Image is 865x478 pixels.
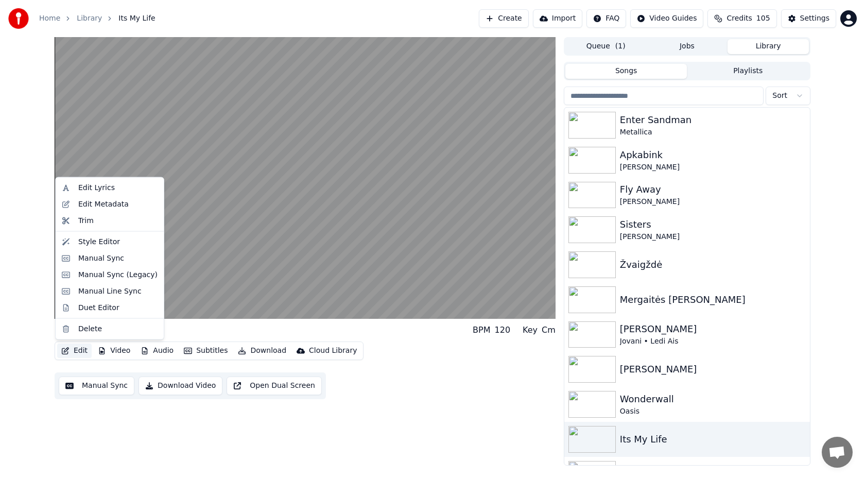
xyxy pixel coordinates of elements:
[620,148,806,162] div: Apkabink
[94,344,134,358] button: Video
[781,9,836,28] button: Settings
[620,182,806,197] div: Fly Away
[620,162,806,173] div: [PERSON_NAME]
[78,183,115,193] div: Edit Lyrics
[180,344,232,358] button: Subtitles
[39,13,60,24] a: Home
[620,258,806,272] div: Žvaigždė
[620,197,806,207] div: [PERSON_NAME]
[78,253,124,263] div: Manual Sync
[620,362,806,377] div: [PERSON_NAME]
[523,324,538,336] div: Key
[620,406,806,417] div: Oasis
[55,323,107,337] div: Its My Life
[479,9,529,28] button: Create
[728,39,809,54] button: Library
[234,344,290,358] button: Download
[800,13,829,24] div: Settings
[78,215,94,226] div: Trim
[57,344,92,358] button: Edit
[78,199,129,209] div: Edit Metadata
[78,236,120,247] div: Style Editor
[620,232,806,242] div: [PERSON_NAME]
[620,113,806,127] div: Enter Sandman
[77,13,102,24] a: Library
[309,346,357,356] div: Cloud Library
[78,286,142,296] div: Manual Line Sync
[620,432,806,447] div: Its My Life
[136,344,178,358] button: Audio
[822,437,853,468] div: Open chat
[565,64,687,79] button: Songs
[620,217,806,232] div: Sisters
[630,9,703,28] button: Video Guides
[772,91,787,101] span: Sort
[687,64,809,79] button: Playlists
[118,13,155,24] span: Its My Life
[139,377,222,395] button: Download Video
[586,9,626,28] button: FAQ
[756,13,770,24] span: 105
[647,39,728,54] button: Jobs
[59,377,134,395] button: Manual Sync
[39,13,155,24] nav: breadcrumb
[707,9,776,28] button: Credits105
[78,323,102,334] div: Delete
[620,127,806,138] div: Metallica
[620,322,806,336] div: [PERSON_NAME]
[495,324,511,336] div: 120
[620,293,806,307] div: Mergaitės [PERSON_NAME]
[473,324,490,336] div: BPM
[8,8,29,29] img: youka
[542,324,556,336] div: Cm
[565,39,647,54] button: Queue
[78,269,158,280] div: Manual Sync (Legacy)
[78,302,119,313] div: Duet Editor
[227,377,322,395] button: Open Dual Screen
[620,336,806,347] div: Jovani • Ledi Ais
[726,13,752,24] span: Credits
[533,9,582,28] button: Import
[615,41,626,52] span: ( 1 )
[620,392,806,406] div: Wonderwall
